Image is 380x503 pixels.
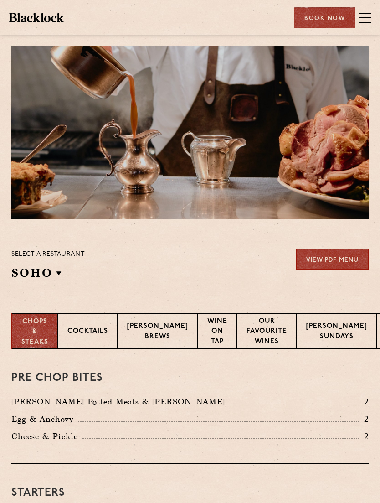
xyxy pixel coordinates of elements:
p: [PERSON_NAME] Potted Meats & [PERSON_NAME] [11,395,230,408]
img: BL_Textured_Logo-footer-cropped.svg [9,13,64,22]
p: 2 [359,430,369,442]
p: Egg & Anchovy [11,413,78,425]
p: 2 [359,413,369,425]
p: Wine on Tap [207,316,227,348]
h3: Pre Chop Bites [11,372,369,384]
p: [PERSON_NAME] Sundays [306,322,367,343]
p: Cheese & Pickle [11,430,82,443]
p: Cocktails [67,327,108,338]
h3: Starters [11,487,369,499]
p: Select a restaurant [11,249,85,260]
p: Chops & Steaks [21,317,48,348]
div: Book Now [294,7,355,28]
h2: SOHO [11,265,62,285]
p: Our favourite wines [246,316,287,348]
p: [PERSON_NAME] Brews [127,322,188,343]
p: 2 [359,396,369,408]
a: View PDF Menu [296,249,369,270]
